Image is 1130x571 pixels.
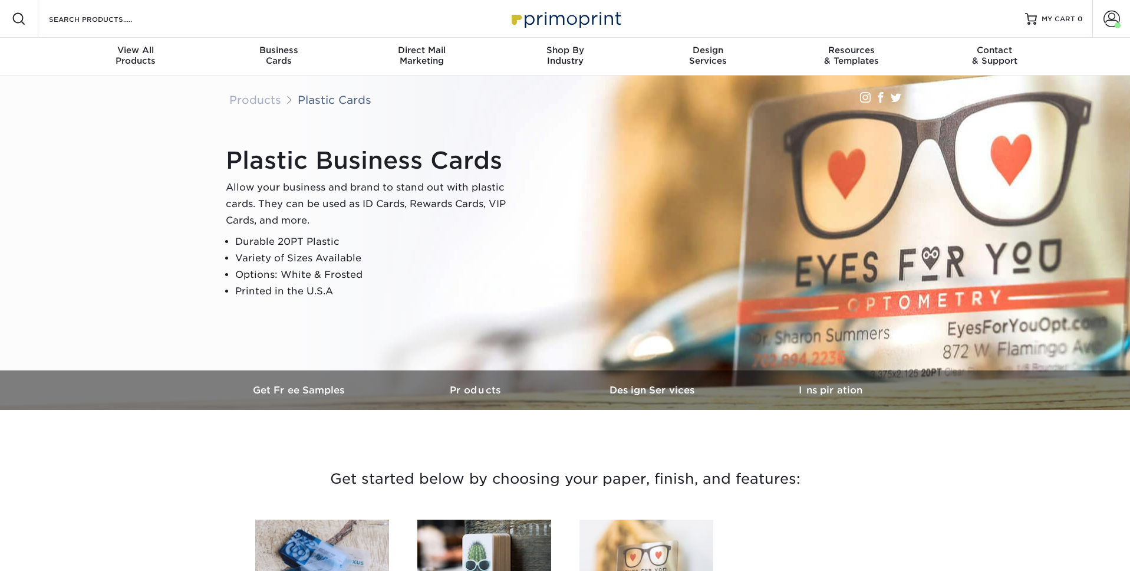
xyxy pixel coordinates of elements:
[212,385,388,396] h3: Get Free Samples
[350,38,493,76] a: Direct MailMarketing
[235,267,520,283] li: Options: White & Frosted
[493,45,637,55] span: Shop By
[1042,14,1075,24] span: MY CART
[226,179,520,229] p: Allow your business and brand to stand out with plastic cards. They can be used as ID Cards, Rewa...
[637,45,780,66] div: Services
[48,12,163,26] input: SEARCH PRODUCTS.....
[565,385,742,396] h3: Design Services
[350,45,493,55] span: Direct Mail
[207,38,350,76] a: BusinessCards
[235,250,520,267] li: Variety of Sizes Available
[388,370,565,410] a: Products
[923,45,1066,66] div: & Support
[226,146,520,175] h1: Plastic Business Cards
[207,45,350,66] div: Cards
[64,45,207,66] div: Products
[637,45,780,55] span: Design
[780,38,923,76] a: Resources& Templates
[565,370,742,410] a: Design Services
[637,38,780,76] a: DesignServices
[493,38,637,76] a: Shop ByIndustry
[1078,15,1083,23] span: 0
[493,45,637,66] div: Industry
[923,45,1066,55] span: Contact
[742,370,919,410] a: Inspiration
[780,45,923,55] span: Resources
[235,234,520,250] li: Durable 20PT Plastic
[64,38,207,76] a: View AllProducts
[235,283,520,300] li: Printed in the U.S.A
[388,385,565,396] h3: Products
[207,45,350,55] span: Business
[742,385,919,396] h3: Inspiration
[923,38,1066,76] a: Contact& Support
[506,6,624,31] img: Primoprint
[212,370,388,410] a: Get Free Samples
[229,93,281,106] a: Products
[350,45,493,66] div: Marketing
[298,93,371,106] a: Plastic Cards
[220,452,910,506] h3: Get started below by choosing your paper, finish, and features:
[64,45,207,55] span: View All
[780,45,923,66] div: & Templates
